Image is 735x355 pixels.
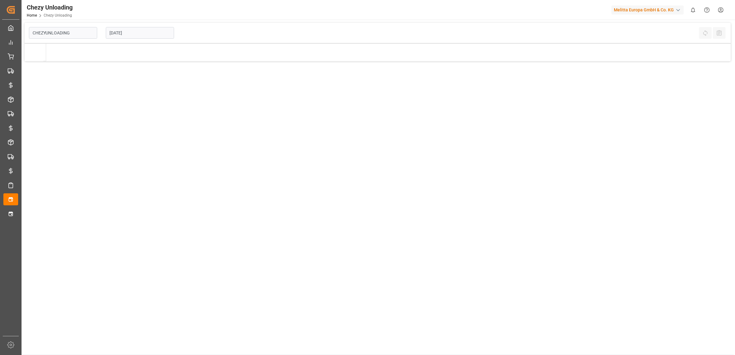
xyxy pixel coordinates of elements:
a: Home [27,13,37,18]
button: Melitta Europa GmbH & Co. KG [611,4,686,16]
button: Help Center [700,3,714,17]
input: Type to search/select [29,27,97,39]
div: Melitta Europa GmbH & Co. KG [611,6,684,14]
input: DD.MM.YYYY [106,27,174,39]
button: show 0 new notifications [686,3,700,17]
div: Chezy Unloading [27,3,73,12]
